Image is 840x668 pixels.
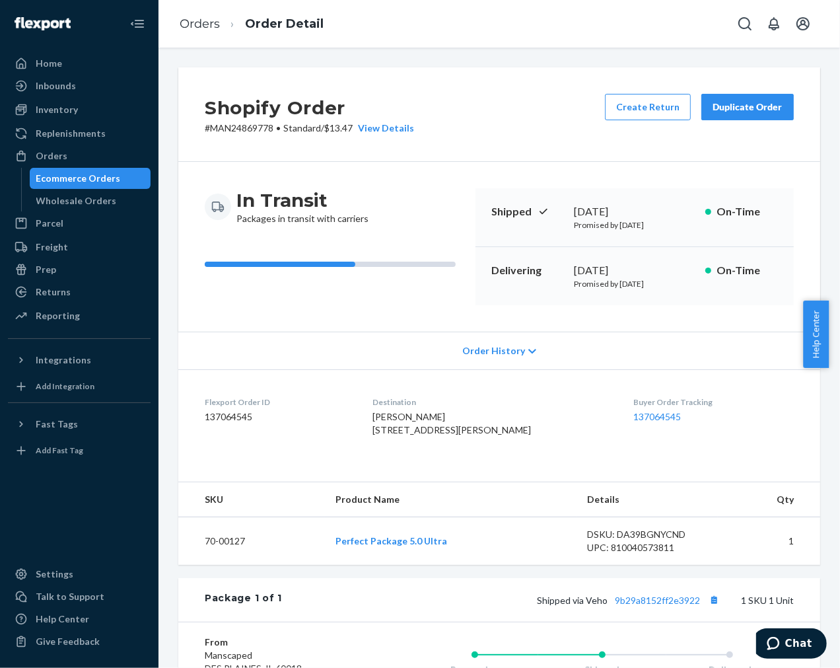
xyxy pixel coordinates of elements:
div: Inventory [36,103,78,116]
iframe: Opens a widget where you can chat to one of our agents [756,628,827,661]
div: Fast Tags [36,418,78,431]
a: Parcel [8,213,151,234]
div: Settings [36,568,73,581]
a: Orders [180,17,220,31]
div: Give Feedback [36,635,100,648]
div: Package 1 of 1 [205,591,282,609]
a: Wholesale Orders [30,190,151,211]
a: Prep [8,259,151,280]
div: Ecommerce Orders [36,172,121,185]
div: 1 SKU 1 Unit [282,591,794,609]
th: SKU [178,482,325,517]
div: Parcel [36,217,63,230]
div: Returns [36,285,71,299]
a: Returns [8,281,151,303]
a: Settings [8,564,151,585]
h3: In Transit [236,188,368,212]
p: On-Time [717,263,778,278]
div: UPC: 810040573811 [587,541,707,554]
a: Order Detail [245,17,324,31]
p: Promised by [DATE] [574,278,695,289]
div: Help Center [36,612,89,626]
a: Help Center [8,609,151,630]
button: View Details [353,122,414,135]
p: Shipped [491,204,564,219]
a: Orders [8,145,151,167]
dt: Destination [372,396,612,408]
div: Orders [36,149,67,163]
div: Replenishments [36,127,106,140]
button: Duplicate Order [701,94,794,120]
div: Add Integration [36,381,94,392]
a: Perfect Package 5.0 Ultra [335,535,447,546]
button: Give Feedback [8,631,151,652]
button: Help Center [803,301,829,368]
div: Talk to Support [36,590,104,603]
a: Inventory [8,99,151,120]
h2: Shopify Order [205,94,414,122]
span: Order History [462,344,525,357]
div: Reporting [36,309,80,322]
button: Talk to Support [8,586,151,607]
div: Freight [36,241,68,254]
span: Standard [283,122,321,133]
a: Ecommerce Orders [30,168,151,189]
div: Add Fast Tag [36,445,83,456]
p: Promised by [DATE] [574,219,695,231]
span: • [276,122,281,133]
div: Wholesale Orders [36,194,117,207]
button: Copy tracking number [705,591,722,609]
dt: Buyer Order Tracking [633,396,794,408]
p: Delivering [491,263,564,278]
th: Product Name [325,482,577,517]
p: # MAN24869778 / $13.47 [205,122,414,135]
ol: breadcrumbs [169,5,334,44]
div: [DATE] [574,263,695,278]
a: 9b29a8152ff2e3922 [615,595,700,606]
td: 1 [718,517,820,566]
th: Qty [718,482,820,517]
button: Fast Tags [8,414,151,435]
button: Create Return [605,94,691,120]
div: Home [36,57,62,70]
button: Open Search Box [732,11,758,37]
a: Home [8,53,151,74]
a: Freight [8,237,151,258]
button: Close Navigation [124,11,151,37]
td: 70-00127 [178,517,325,566]
p: On-Time [717,204,778,219]
th: Details [577,482,718,517]
div: Integrations [36,353,91,367]
button: Open notifications [761,11,787,37]
div: Packages in transit with carriers [236,188,368,225]
div: Inbounds [36,79,76,93]
div: DSKU: DA39BGNYCND [587,528,707,541]
span: [PERSON_NAME] [STREET_ADDRESS][PERSON_NAME] [372,411,531,435]
button: Integrations [8,350,151,371]
div: Duplicate Order [713,100,783,114]
a: Inbounds [8,75,151,96]
div: Prep [36,263,56,276]
a: 137064545 [633,411,681,422]
span: Shipped via Veho [537,595,722,606]
a: Replenishments [8,123,151,144]
dt: From [205,636,358,649]
a: Reporting [8,305,151,326]
button: Open account menu [790,11,816,37]
div: [DATE] [574,204,695,219]
a: Add Integration [8,376,151,397]
a: Add Fast Tag [8,440,151,461]
dt: Flexport Order ID [205,396,351,408]
dd: 137064545 [205,410,351,424]
img: Flexport logo [15,17,71,30]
